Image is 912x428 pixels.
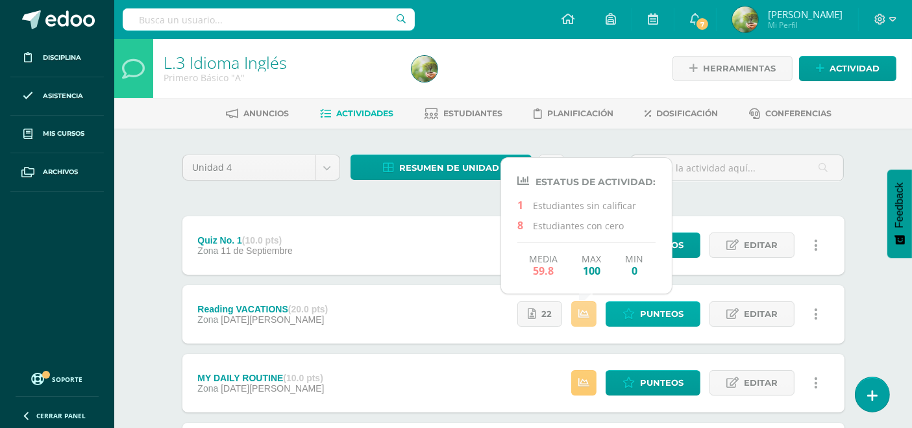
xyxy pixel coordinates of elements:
[226,103,289,124] a: Anuncios
[10,153,104,192] a: Archivos
[197,304,328,314] div: Reading VACATIONS
[288,304,328,314] strong: (20.0 pts)
[582,253,601,277] div: Max
[283,373,323,383] strong: (10.0 pts)
[517,218,533,231] span: 8
[425,103,502,124] a: Estudiantes
[768,8,843,21] span: [PERSON_NAME]
[744,371,778,395] span: Editar
[645,103,718,124] a: Dosificación
[625,264,643,277] span: 0
[399,156,499,180] span: Resumen de unidad
[887,170,912,258] button: Feedback - Mostrar encuesta
[164,53,396,71] h1: L.3 Idioma Inglés
[53,375,83,384] span: Soporte
[123,8,415,31] input: Busca un usuario...
[164,71,396,84] div: Primero Básico 'A'
[10,39,104,77] a: Disciplina
[606,370,700,396] a: Punteos
[221,383,324,394] span: [DATE][PERSON_NAME]
[43,91,83,101] span: Asistencia
[695,17,709,31] span: 7
[830,57,880,81] span: Actividad
[744,233,778,257] span: Editar
[529,253,558,277] div: Media
[36,411,86,420] span: Cerrar panel
[320,103,393,124] a: Actividades
[768,19,843,31] span: Mi Perfil
[517,198,533,211] span: 1
[517,301,562,327] a: 22
[10,77,104,116] a: Asistencia
[631,155,843,181] input: Busca la actividad aquí...
[197,314,218,325] span: Zona
[517,198,656,212] p: Estudiantes sin calificar
[625,253,643,277] div: Min
[221,314,324,325] span: [DATE][PERSON_NAME]
[732,6,758,32] img: 84e28b040e5babfa473da7c0a59adeee.png
[16,370,99,387] a: Soporte
[243,108,289,118] span: Anuncios
[242,235,282,245] strong: (10.0 pts)
[744,302,778,326] span: Editar
[336,108,393,118] span: Actividades
[894,183,906,228] span: Feedback
[193,155,305,180] span: Unidad 4
[765,108,832,118] span: Conferencias
[351,155,532,180] a: Resumen de unidad
[43,53,81,63] span: Disciplina
[517,218,656,232] p: Estudiantes con cero
[197,383,218,394] span: Zona
[443,108,502,118] span: Estudiantes
[640,371,684,395] span: Punteos
[640,233,684,257] span: Punteos
[703,57,776,81] span: Herramientas
[10,116,104,154] a: Mis cursos
[164,51,287,73] a: L.3 Idioma Inglés
[606,301,700,327] a: Punteos
[656,108,718,118] span: Dosificación
[517,175,656,188] h4: Estatus de Actividad:
[43,129,84,139] span: Mis cursos
[672,56,793,81] a: Herramientas
[197,245,218,256] span: Zona
[534,103,613,124] a: Planificación
[197,373,324,383] div: MY DAILY ROUTINE
[412,56,438,82] img: 84e28b040e5babfa473da7c0a59adeee.png
[640,302,684,326] span: Punteos
[541,302,552,326] span: 22
[799,56,896,81] a: Actividad
[197,235,292,245] div: Quiz No. 1
[221,245,293,256] span: 11 de Septiembre
[183,155,339,180] a: Unidad 4
[43,167,78,177] span: Archivos
[582,264,601,277] span: 100
[749,103,832,124] a: Conferencias
[529,264,558,277] span: 59.8
[547,108,613,118] span: Planificación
